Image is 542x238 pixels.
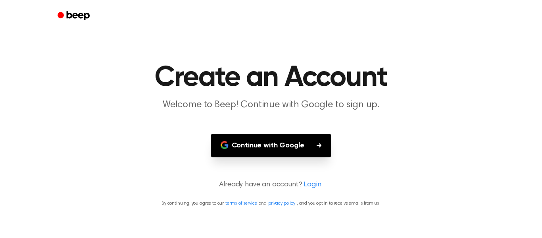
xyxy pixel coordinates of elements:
[225,201,257,206] a: terms of service
[268,201,295,206] a: privacy policy
[10,180,532,190] p: Already have an account?
[304,180,321,190] a: Login
[119,99,423,112] p: Welcome to Beep! Continue with Google to sign up.
[10,200,532,207] p: By continuing, you agree to our and , and you opt in to receive emails from us.
[211,134,331,157] button: Continue with Google
[68,64,474,92] h1: Create an Account
[52,8,97,24] a: Beep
